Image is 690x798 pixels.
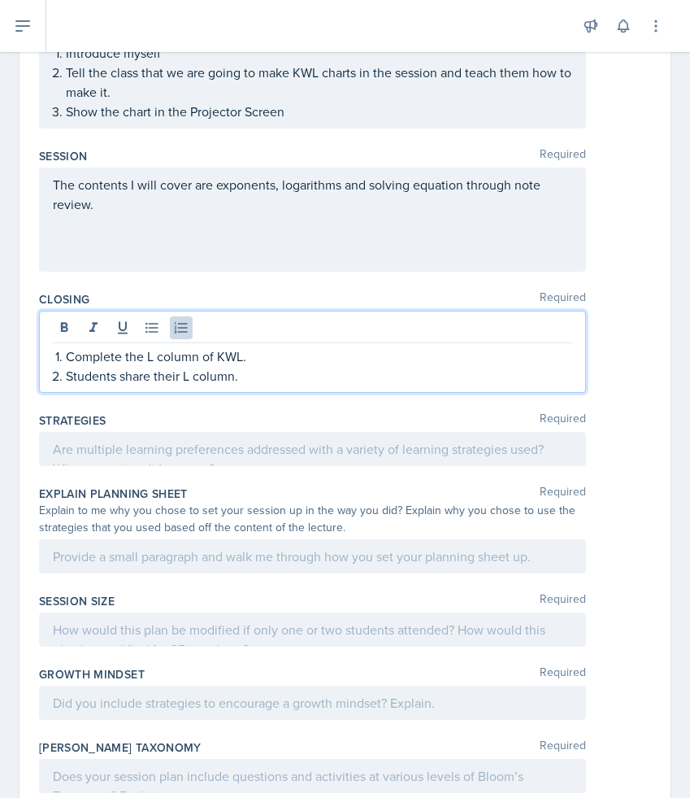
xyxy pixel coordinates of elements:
span: Required [540,291,586,307]
p: Complete the L column of KWL. [66,347,572,366]
label: Session [39,148,87,164]
span: Required [540,739,586,756]
span: Required [540,486,586,502]
p: Show the chart in the Projector Screen [66,102,572,121]
div: Explain to me why you chose to set your session up in the way you did? Explain why you chose to u... [39,502,586,536]
p: Tell the class that we are going to make KWL charts in the session and teach them how to make it. [66,63,572,102]
label: Explain Planning Sheet [39,486,188,502]
label: [PERSON_NAME] Taxonomy [39,739,202,756]
span: Required [540,666,586,682]
span: Required [540,593,586,609]
p: The contents I will cover are exponents, logarithms and solving equation through note review. [53,175,572,214]
label: Session Size [39,593,115,609]
label: Closing [39,291,89,307]
label: Strategies [39,412,106,429]
p: Introduce myself [66,43,572,63]
span: Required [540,412,586,429]
label: Growth Mindset [39,666,145,682]
span: Required [540,148,586,164]
p: Students share their L column. [66,366,572,386]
